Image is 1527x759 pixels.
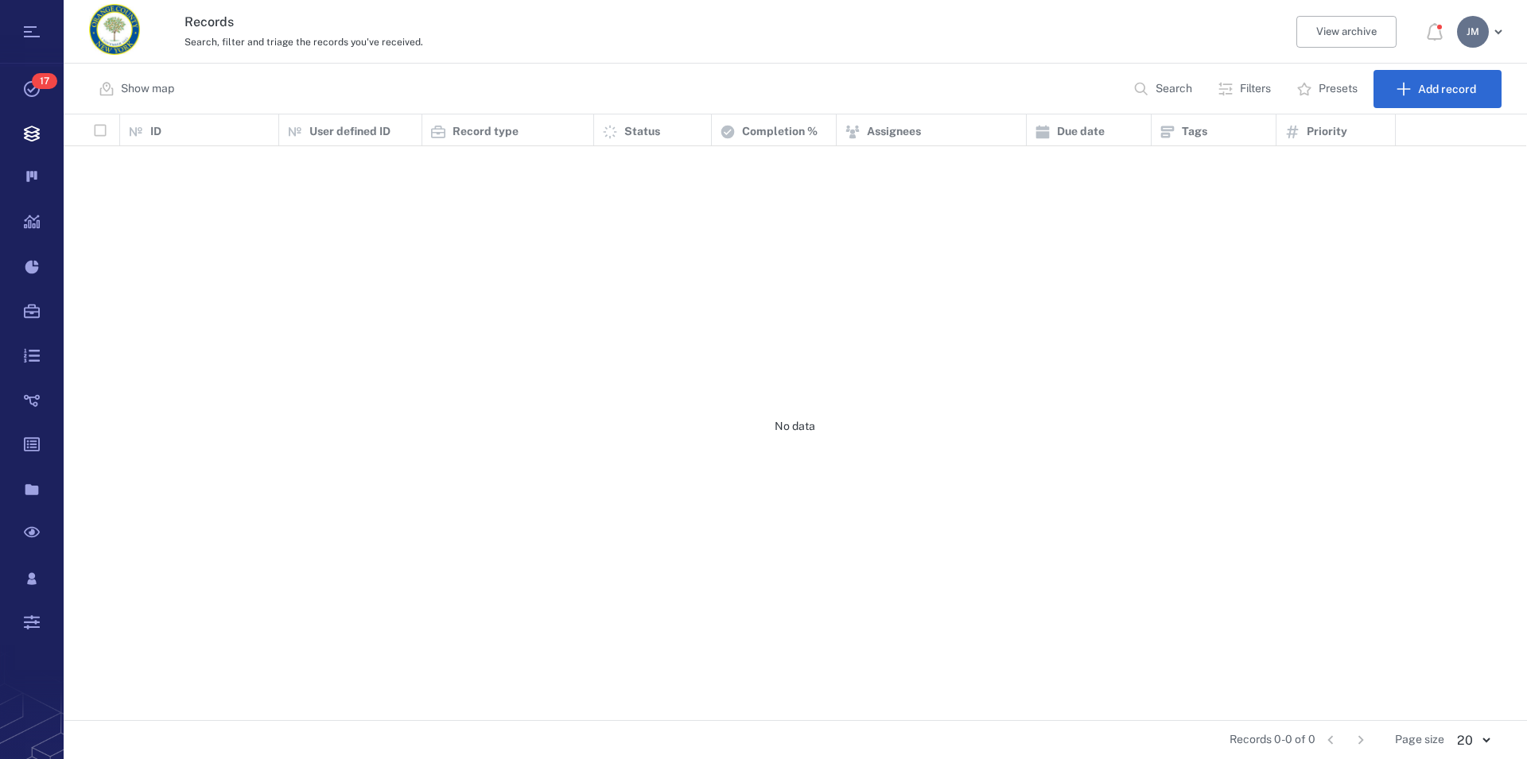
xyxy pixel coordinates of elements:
[1156,81,1192,97] p: Search
[89,4,140,55] img: Orange County Planning Department logo
[1307,124,1347,140] p: Priority
[867,124,921,140] p: Assignees
[150,124,161,140] p: ID
[89,4,140,60] a: Go home
[309,124,390,140] p: User defined ID
[1315,727,1376,753] nav: pagination navigation
[32,73,57,89] span: 17
[1457,16,1508,48] button: JM
[1444,731,1502,749] div: 20
[185,37,423,48] span: Search, filter and triage the records you've received.
[1395,732,1444,748] span: Page size
[742,124,818,140] p: Completion %
[1230,732,1315,748] span: Records 0-0 of 0
[1457,16,1489,48] div: J M
[64,146,1526,707] div: No data
[1208,70,1284,108] button: Filters
[1319,81,1358,97] p: Presets
[1124,70,1205,108] button: Search
[624,124,660,140] p: Status
[1182,124,1207,140] p: Tags
[453,124,519,140] p: Record type
[89,70,187,108] button: Show map
[1296,16,1397,48] button: View archive
[1240,81,1271,97] p: Filters
[185,13,1051,32] h3: Records
[1374,70,1502,108] button: Add record
[1057,124,1105,140] p: Due date
[121,81,174,97] p: Show map
[1287,70,1370,108] button: Presets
